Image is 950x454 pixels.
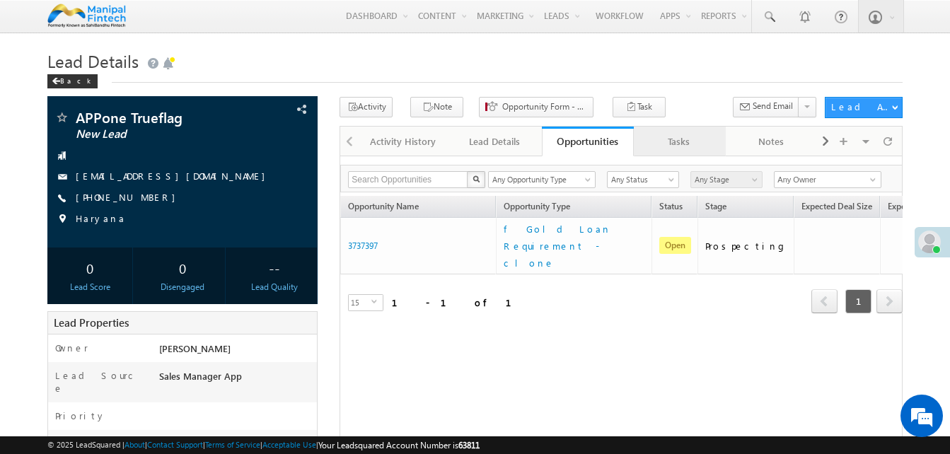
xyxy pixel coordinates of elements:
[690,171,763,188] a: Any Stage
[460,133,528,150] div: Lead Details
[705,240,787,252] div: Prospecting
[51,255,129,281] div: 0
[479,97,593,117] button: Opportunity Form - Stage & Status
[144,255,221,281] div: 0
[608,173,675,186] span: Any Status
[876,289,903,313] span: next
[124,440,145,449] a: About
[47,74,98,88] div: Back
[47,50,139,72] span: Lead Details
[47,438,480,452] span: © 2025 LeadSquared | | | | |
[811,289,838,313] span: prev
[55,409,106,422] label: Priority
[410,97,463,117] button: Note
[47,74,105,86] a: Back
[357,127,449,156] a: Activity History
[55,369,146,395] label: Lead Source
[753,100,793,112] span: Send Email
[262,440,316,449] a: Acceptable Use
[634,127,726,156] a: Tasks
[340,97,393,117] button: Activity
[371,298,383,305] span: select
[845,289,871,313] span: 1
[76,191,183,205] span: [PHONE_NUMBER]
[159,342,231,354] span: [PERSON_NAME]
[144,281,221,293] div: Disengaged
[794,199,879,217] a: Expected Deal Size
[613,97,666,117] button: Task
[489,173,586,186] span: Any Opportunity Type
[369,133,436,150] div: Activity History
[392,294,528,310] div: 1 - 1 of 1
[698,199,734,217] a: Stage
[76,127,242,141] span: New Lead
[54,315,129,330] span: Lead Properties
[341,199,426,217] a: Opportunity Name
[348,240,378,251] a: 3737397
[458,440,480,450] span: 63811
[652,199,697,217] a: Status
[205,440,260,449] a: Terms of Service
[825,97,903,118] button: Lead Actions
[811,291,838,313] a: prev
[348,201,419,211] span: Opportunity Name
[236,281,313,293] div: Lead Quality
[76,110,242,124] span: APPone Trueflag
[55,342,88,354] label: Owner
[156,369,317,389] div: Sales Manager App
[47,4,126,28] img: Custom Logo
[733,97,799,117] button: Send Email
[76,170,272,182] a: [EMAIL_ADDRESS][DOMAIN_NAME]
[497,199,651,217] span: Opportunity Type
[504,221,645,272] a: f Gold Loan Requirement - clone
[51,281,129,293] div: Lead Score
[542,127,634,156] a: Opportunities
[691,173,758,186] span: Any Stage
[449,127,541,156] a: Lead Details
[705,201,726,211] span: Stage
[737,133,805,150] div: Notes
[801,201,872,211] span: Expected Deal Size
[774,171,881,188] input: Type to Search
[349,295,371,310] span: 15
[659,237,691,254] span: Open
[147,440,203,449] a: Contact Support
[862,173,880,187] a: Show All Items
[726,127,818,156] a: Notes
[318,440,480,450] span: Your Leadsquared Account Number is
[876,291,903,313] a: next
[236,255,313,281] div: --
[552,134,623,148] div: Opportunities
[76,212,126,226] span: Haryana
[473,175,480,182] img: Search
[488,171,596,188] a: Any Opportunity Type
[831,100,891,113] div: Lead Actions
[502,100,587,113] span: Opportunity Form - Stage & Status
[607,171,679,188] a: Any Status
[645,133,713,150] div: Tasks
